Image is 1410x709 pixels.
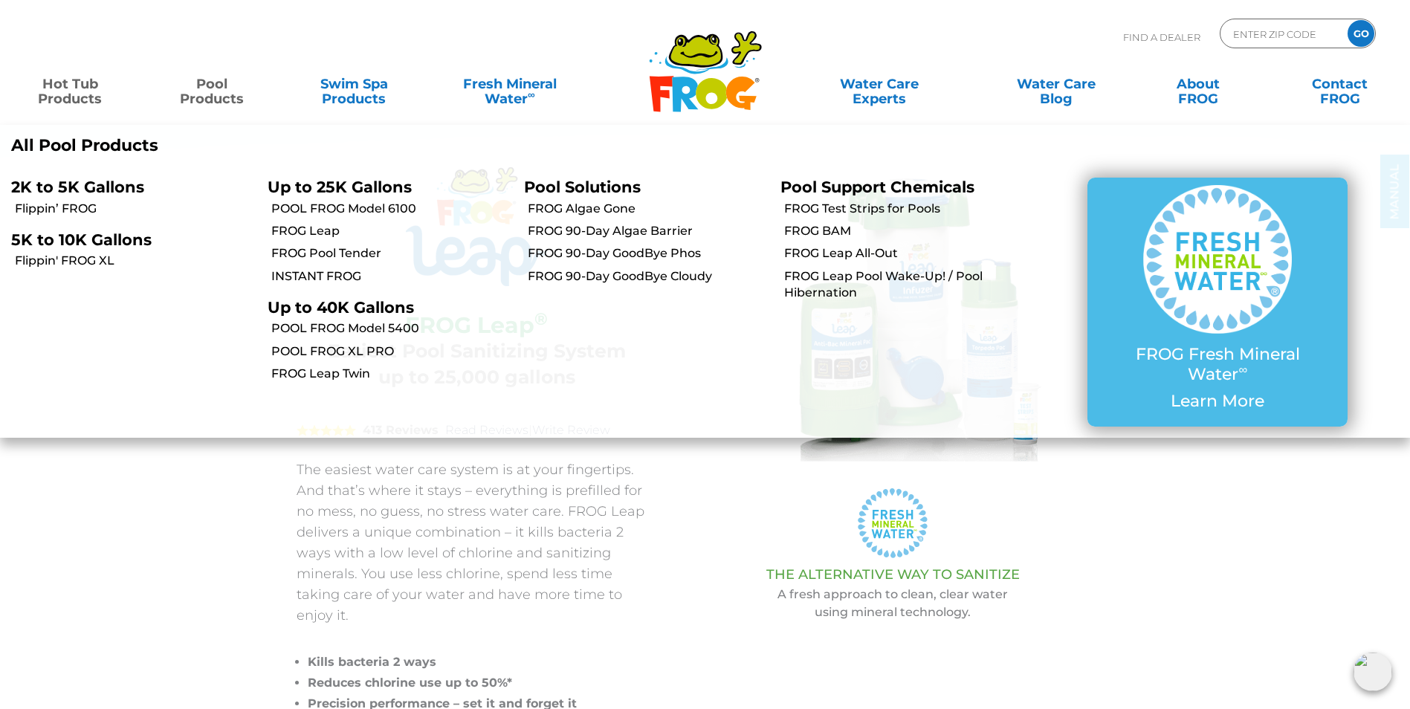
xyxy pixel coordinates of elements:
p: Learn More [1117,392,1318,411]
sup: ∞ [1238,362,1247,377]
sup: ∞ [528,88,535,100]
a: FROG Leap Pool Wake-Up! / Pool Hibernation [784,268,1026,302]
p: Find A Dealer [1123,19,1200,56]
a: Swim SpaProducts [299,69,410,99]
a: FROG 90-Day GoodBye Cloudy [528,268,769,285]
a: POOL FROG Model 6100 [271,201,513,217]
a: Water CareExperts [790,69,969,99]
input: GO [1348,20,1374,47]
a: FROG 90-Day Algae Barrier [528,223,769,239]
li: Reduces chlorine use up to 50%* [308,673,657,693]
a: FROG Leap [271,223,513,239]
p: A fresh approach to clean, clear water using mineral technology. [694,586,1092,621]
p: FROG Fresh Mineral Water [1117,345,1318,384]
a: Hot TubProducts [15,69,126,99]
a: POOL FROG XL PRO [271,343,513,360]
a: Water CareBlog [1000,69,1111,99]
p: Up to 25K Gallons [268,178,502,196]
a: PoolProducts [157,69,268,99]
a: FROG Pool Tender [271,245,513,262]
a: All Pool Products [11,136,694,155]
a: Fresh MineralWater∞ [441,69,579,99]
a: AboutFROG [1142,69,1253,99]
a: POOL FROG Model 5400 [271,320,513,337]
a: FROG Algae Gone [528,201,769,217]
a: FROG Fresh Mineral Water∞ Learn More [1117,185,1318,418]
p: Pool Support Chemicals [780,178,1015,196]
a: Flippin' FROG XL [15,253,256,269]
li: Kills bacteria 2 ways [308,652,657,673]
a: Flippin’ FROG [15,201,256,217]
p: 5K to 10K Gallons [11,230,245,249]
img: openIcon [1354,653,1392,691]
h3: THE ALTERNATIVE WAY TO SANITIZE [694,567,1092,582]
p: 2K to 5K Gallons [11,178,245,196]
a: FROG BAM [784,223,1026,239]
p: The easiest water care system is at your fingertips. And that’s where it stays – everything is pr... [297,459,657,626]
a: FROG Leap All-Out [784,245,1026,262]
a: Pool Solutions [524,178,641,196]
a: FROG Test Strips for Pools [784,201,1026,217]
p: Up to 40K Gallons [268,298,502,317]
a: FROG Leap Twin [271,366,513,382]
input: Zip Code Form [1232,23,1332,45]
a: ContactFROG [1284,69,1395,99]
a: FROG 90-Day GoodBye Phos [528,245,769,262]
a: INSTANT FROG [271,268,513,285]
